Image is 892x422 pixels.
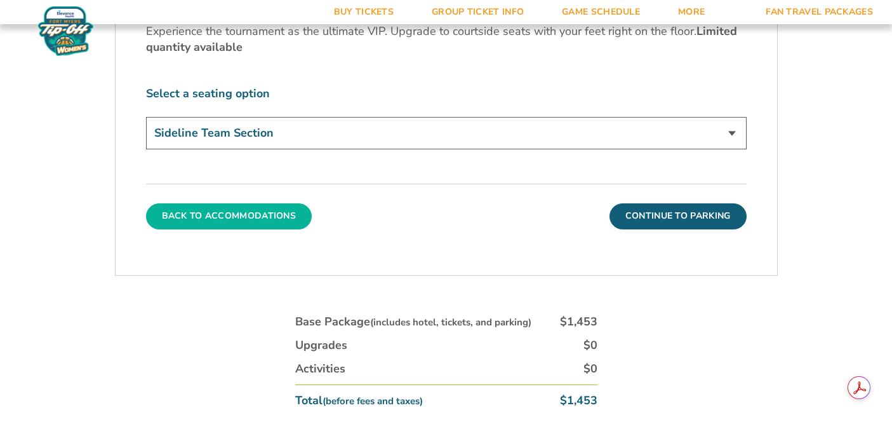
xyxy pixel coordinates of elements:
div: Base Package [295,314,531,330]
small: (includes hotel, tickets, and parking) [370,316,531,329]
div: Total [295,393,423,409]
button: Back To Accommodations [146,203,312,229]
label: Select a seating option [146,86,747,102]
div: $1,453 [560,314,597,330]
div: Activities [295,361,345,377]
div: $1,453 [560,393,597,409]
small: (before fees and taxes) [323,395,423,407]
div: Upgrades [295,337,347,353]
p: Experience the tournament as the ultimate VIP. Upgrade to courtside seats with your feet right on... [146,24,747,55]
div: $0 [583,337,597,353]
strong: Limited quantity available [146,24,737,55]
button: Continue To Parking [609,203,747,229]
div: $0 [583,361,597,377]
img: Women's Fort Myers Tip-Off [38,6,93,56]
